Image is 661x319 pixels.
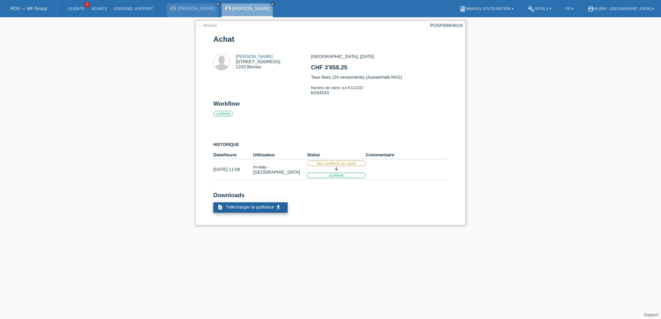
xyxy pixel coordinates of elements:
[311,54,447,100] div: [GEOGRAPHIC_DATA], [DATE] Taux fixes (24 versements) (Ausserhalb KKG) K034243
[213,111,233,116] label: confirmé
[459,6,466,12] i: book
[213,202,288,213] a: description Télécharger la quittance get_app
[10,6,47,11] a: POS — MF Group
[236,54,280,69] div: [STREET_ADDRESS] 1233 Bernex
[644,312,658,317] a: Support
[213,192,448,202] h2: Downloads
[307,161,366,166] label: Non confirmé, en cours
[271,2,274,6] i: close
[84,2,90,8] span: 1
[213,142,448,147] h3: Historique
[236,54,273,59] a: [PERSON_NAME]
[216,2,220,6] i: close
[198,23,217,28] a: ← Retour
[524,7,555,11] a: buildOutils ▾
[311,86,363,90] span: Numéro de client: p.e K111222
[307,151,366,159] th: Statut
[213,100,448,111] h2: Workflow
[307,173,366,178] label: confirmé
[253,159,307,180] td: m-way - [GEOGRAPHIC_DATA]
[366,151,448,159] th: Commentaire
[213,35,448,43] h1: Achat
[253,151,307,159] th: Utilisateur
[88,7,110,11] a: Achats
[232,6,269,11] a: [PERSON_NAME]
[65,7,88,11] a: Clients
[110,7,156,11] a: Courriel Support
[226,204,274,210] span: Télécharger la quittance
[276,204,281,210] i: get_app
[178,6,215,11] a: [PERSON_NAME]
[584,7,658,11] a: account_circlem-way - [GEOGRAPHIC_DATA] ▾
[587,6,594,12] i: account_circle
[528,6,534,12] i: build
[456,7,517,11] a: bookManuel d’utilisation ▾
[217,204,223,210] i: description
[213,151,253,159] th: Date/heure
[215,2,220,7] a: close
[213,159,253,180] td: [DATE] 11:09
[430,23,463,28] div: POSP00004019
[311,64,447,75] h2: CHF 3'858.25
[334,166,339,172] i: arrow_downward
[562,7,577,11] a: FR ▾
[270,2,275,7] a: close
